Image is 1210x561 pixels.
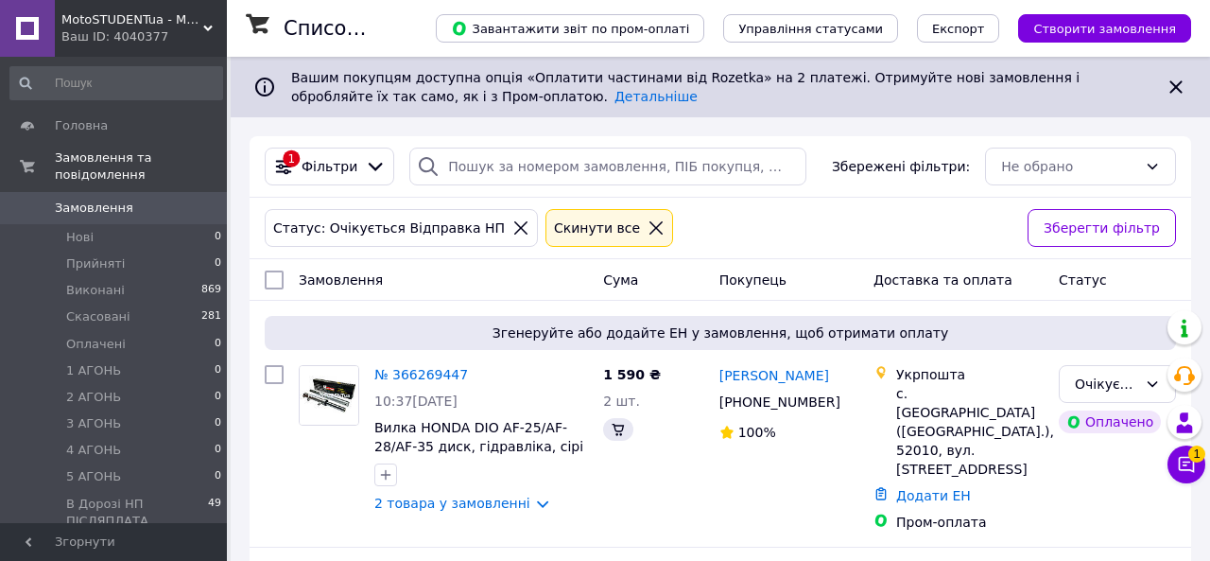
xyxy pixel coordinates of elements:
[738,425,776,440] span: 100%
[723,14,898,43] button: Управління статусами
[896,384,1044,479] div: с. [GEOGRAPHIC_DATA] ([GEOGRAPHIC_DATA].), 52010, вул. [STREET_ADDRESS]
[1075,374,1137,394] div: Очікується Відправка НП
[374,496,530,511] a: 2 товара у замовленні
[1044,218,1160,238] span: Зберегти фільтр
[66,308,130,325] span: Скасовані
[603,394,640,409] span: 2 шт.
[215,415,221,432] span: 0
[451,20,689,37] span: Завантажити звіт по пром-оплаті
[896,365,1044,384] div: Укрпошта
[55,200,133,217] span: Замовлення
[374,420,583,473] a: Вилка HONDA DIO AF-25/AF-28/AF-35 диск, гідравліка, сірі Mototech
[436,14,704,43] button: Завантажити звіт по пром-оплаті
[215,362,221,379] span: 0
[66,415,121,432] span: 3 АГОНЬ
[215,336,221,353] span: 0
[66,282,125,299] span: Виконані
[1033,22,1176,36] span: Створити замовлення
[9,66,223,100] input: Пошук
[201,282,221,299] span: 869
[716,389,843,415] div: [PHONE_NUMBER]
[999,20,1191,35] a: Створити замовлення
[302,157,357,176] span: Фільтри
[1059,411,1161,433] div: Оплачено
[66,496,208,530] span: В Дорозі НП ПІСЛЯПЛАТА
[291,70,1080,104] span: Вашим покупцям доступна опція «Оплатити частинами від Rozetka» на 2 платежі. Отримуйте нові замов...
[374,367,468,382] a: № 366269447
[409,148,806,185] input: Пошук за номером замовлення, ПІБ покупця, номером телефону, Email, номером накладної
[66,389,121,406] span: 2 АГОНЬ
[300,366,358,425] img: Фото товару
[873,272,1012,288] span: Доставка та оплата
[61,11,203,28] span: MotoSTUDENTua - Мотозапчастини & Аксесуари
[1018,14,1191,43] button: Створити замовлення
[55,117,108,134] span: Головна
[215,468,221,485] span: 0
[61,28,227,45] div: Ваш ID: 4040377
[719,366,829,385] a: [PERSON_NAME]
[1167,446,1205,483] button: Чат з покупцем1
[299,365,359,426] a: Фото товару
[614,89,698,104] a: Детальніше
[896,513,1044,532] div: Пром-оплата
[201,308,221,325] span: 281
[1001,156,1137,177] div: Не обрано
[299,272,383,288] span: Замовлення
[55,149,227,184] span: Замовлення та повідомлення
[66,229,94,246] span: Нові
[215,442,221,459] span: 0
[719,272,786,288] span: Покупець
[1028,209,1176,247] button: Зберегти фільтр
[208,496,221,530] span: 49
[66,468,121,485] span: 5 АГОНЬ
[66,255,125,272] span: Прийняті
[272,324,1168,342] span: Згенеруйте або додайте ЕН у замовлення, щоб отримати оплату
[215,255,221,272] span: 0
[603,272,638,288] span: Cума
[269,218,509,238] div: Статус: Очікується Відправка НП
[66,362,121,379] span: 1 АГОНЬ
[896,488,971,503] a: Додати ЕН
[215,229,221,246] span: 0
[66,336,126,353] span: Оплачені
[215,389,221,406] span: 0
[66,442,121,459] span: 4 АГОНЬ
[550,218,644,238] div: Cкинути все
[374,394,458,409] span: 10:37[DATE]
[284,17,475,40] h1: Список замовлень
[603,367,661,382] span: 1 590 ₴
[932,22,985,36] span: Експорт
[1059,272,1107,288] span: Статус
[738,22,883,36] span: Управління статусами
[1188,446,1205,463] span: 1
[832,157,970,176] span: Збережені фільтри:
[917,14,1000,43] button: Експорт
